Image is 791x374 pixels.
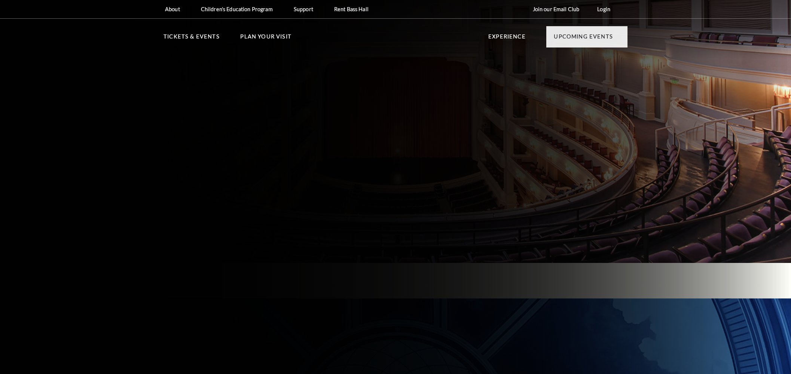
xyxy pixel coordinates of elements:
p: Rent Bass Hall [334,6,369,12]
p: Support [294,6,313,12]
p: Children's Education Program [201,6,273,12]
p: Upcoming Events [554,32,613,46]
p: Tickets & Events [164,32,220,46]
p: Plan Your Visit [240,32,291,46]
p: Experience [488,32,526,46]
p: About [165,6,180,12]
